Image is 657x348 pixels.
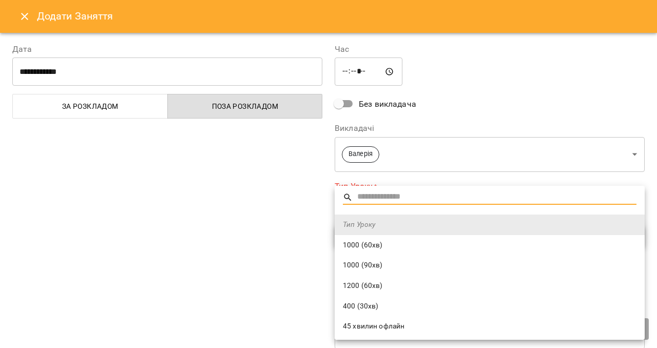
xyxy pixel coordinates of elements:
[343,220,636,230] span: Тип Уроку
[343,301,636,312] span: 400 (30хв)
[343,240,636,250] span: 1000 (60хв)
[343,260,636,270] span: 1000 (90хв)
[343,281,636,291] span: 1200 (60хв)
[343,321,636,332] span: 45 хвилин офлайн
